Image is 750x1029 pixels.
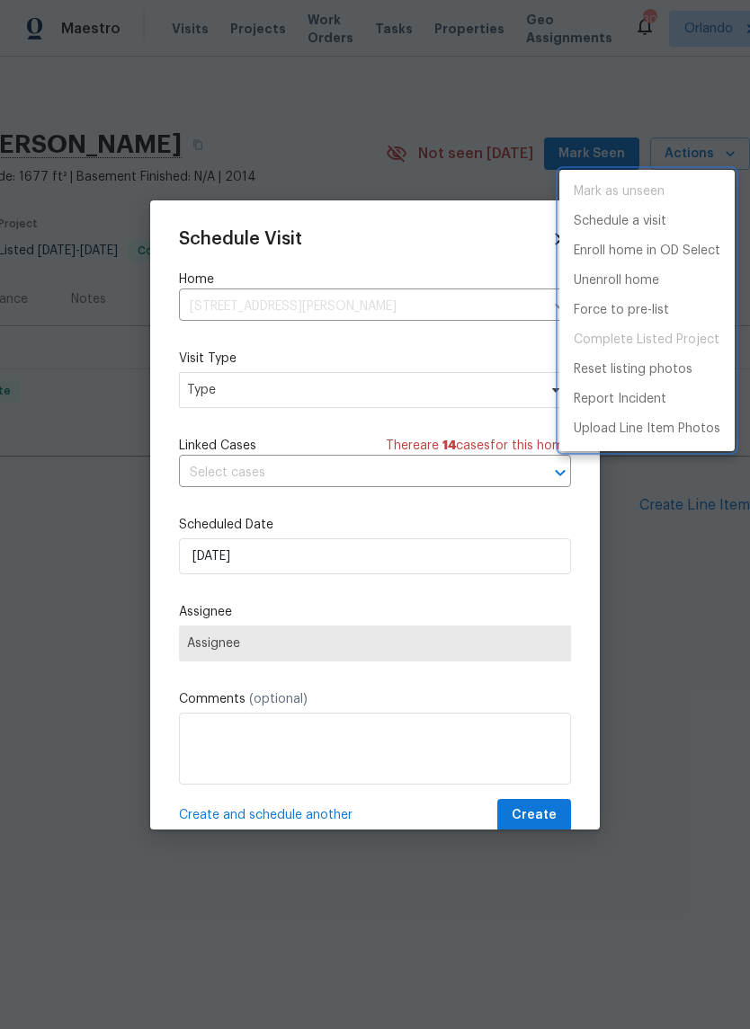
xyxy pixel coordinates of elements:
[574,301,669,320] p: Force to pre-list
[574,212,666,231] p: Schedule a visit
[574,360,692,379] p: Reset listing photos
[574,271,659,290] p: Unenroll home
[574,242,720,261] p: Enroll home in OD Select
[574,420,720,439] p: Upload Line Item Photos
[559,325,735,355] span: Project is already completed
[574,390,666,409] p: Report Incident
